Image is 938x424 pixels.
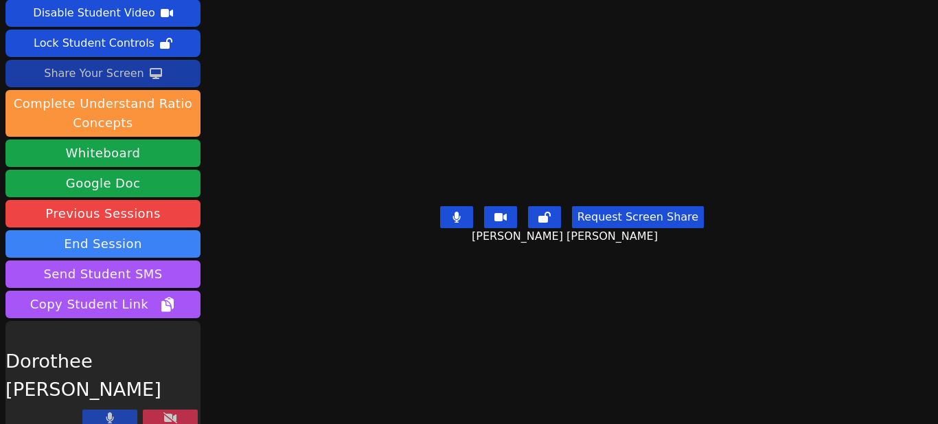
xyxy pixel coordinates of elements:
button: Complete Understand Ratio Concepts [5,90,201,137]
div: Disable Student Video [33,2,155,24]
button: Send Student SMS [5,260,201,288]
span: Copy Student Link [30,295,176,314]
button: Lock Student Controls [5,30,201,57]
button: Request Screen Share [572,206,704,228]
div: Lock Student Controls [34,32,155,54]
a: Google Doc [5,170,201,197]
button: End Session [5,230,201,258]
a: Previous Sessions [5,200,201,227]
button: Whiteboard [5,140,201,167]
button: Copy Student Link [5,291,201,318]
div: Share Your Screen [44,63,144,85]
span: [PERSON_NAME] [PERSON_NAME] [472,228,661,245]
button: Share Your Screen [5,60,201,87]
